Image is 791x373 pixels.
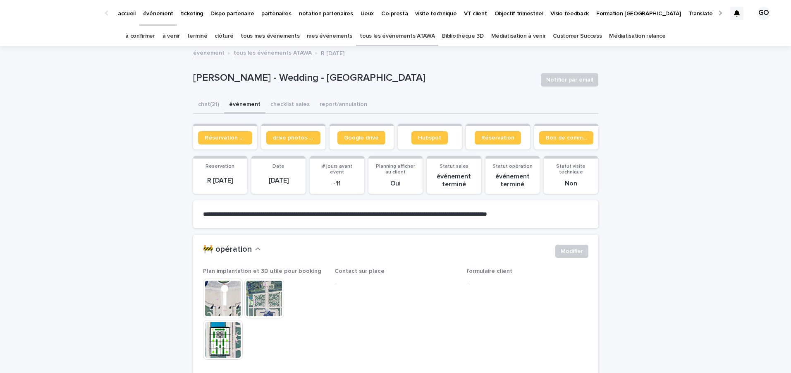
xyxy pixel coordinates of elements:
p: - [466,279,588,287]
button: Notifier par email [541,73,598,87]
span: Hubspot [418,135,441,141]
p: - [335,279,456,287]
a: clôturé [215,26,233,46]
span: drive photos coordinateur [273,135,314,141]
a: Hubspot [411,131,448,144]
span: Modifier [561,247,583,255]
p: R [DATE] [198,177,242,185]
span: Statut sales [440,164,468,169]
p: [DATE] [256,177,301,185]
a: mes événements [307,26,352,46]
a: Réservation [475,131,521,144]
button: Modifier [555,245,588,258]
span: Plan implantation et 3D utile pour booking [203,268,321,274]
a: tous les événements ATAWA [234,48,312,57]
a: Bon de commande [539,131,593,144]
button: chat (21) [193,96,224,114]
span: Google drive [344,135,379,141]
p: [PERSON_NAME] - Wedding - [GEOGRAPHIC_DATA] [193,72,534,84]
div: GO [757,7,770,20]
button: checklist sales [265,96,315,114]
span: Contact sur place [335,268,385,274]
a: Médiatisation relance [609,26,666,46]
span: formulaire client [466,268,512,274]
h2: 🚧 opération [203,245,252,255]
a: Customer Success [553,26,602,46]
a: Google drive [337,131,385,144]
span: Date [272,164,284,169]
span: Statut visite technique [556,164,585,175]
span: Réservation client [205,135,246,141]
span: # jours avant event [322,164,352,175]
a: événement [193,48,225,57]
a: Réservation client [198,131,252,144]
a: drive photos coordinateur [266,131,320,144]
span: Réservation [481,135,514,141]
button: 🚧 opération [203,245,261,255]
span: Bon de commande [546,135,587,141]
p: R [DATE] [321,48,344,57]
button: événement [224,96,265,114]
p: événement terminé [432,173,476,188]
a: tous les événements ATAWA [360,26,435,46]
span: Notifier par email [546,76,593,84]
a: tous mes événements [241,26,299,46]
a: Bibliothèque 3D [442,26,483,46]
a: Médiatisation à venir [491,26,546,46]
p: Oui [373,180,418,188]
button: report/annulation [315,96,372,114]
p: événement terminé [490,173,535,188]
a: terminé [187,26,208,46]
span: Planning afficher au client [376,164,415,175]
a: à confirmer [125,26,155,46]
img: Ls34BcGeRexTGTNfXpUC [17,5,97,22]
p: -11 [315,180,359,188]
p: Non [549,180,593,188]
span: Statut opération [492,164,533,169]
span: Reservation [206,164,234,169]
a: à venir [163,26,180,46]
